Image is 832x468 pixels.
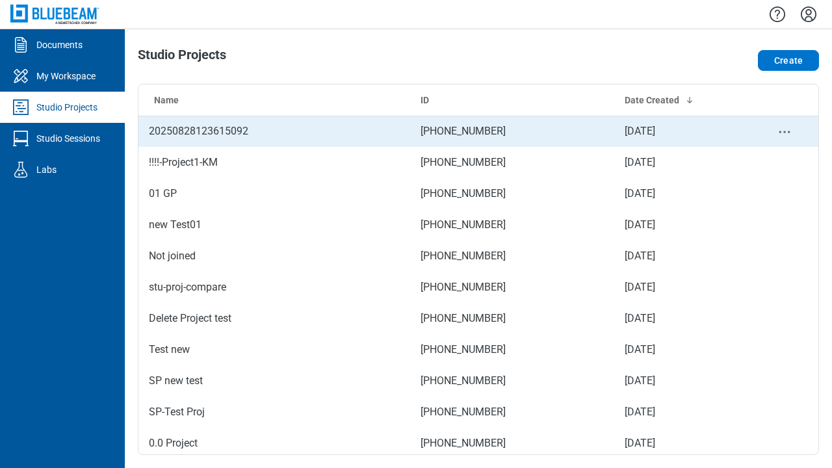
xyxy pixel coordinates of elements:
[138,272,410,303] td: stu-proj-compare
[10,128,31,149] svg: Studio Sessions
[10,159,31,180] svg: Labs
[410,147,614,178] td: [PHONE_NUMBER]
[614,116,750,147] td: [DATE]
[798,3,819,25] button: Settings
[410,334,614,365] td: [PHONE_NUMBER]
[138,396,410,428] td: SP-Test Proj
[614,272,750,303] td: [DATE]
[36,38,83,51] div: Documents
[410,396,614,428] td: [PHONE_NUMBER]
[138,303,410,334] td: Delete Project test
[614,365,750,396] td: [DATE]
[614,178,750,209] td: [DATE]
[36,132,100,145] div: Studio Sessions
[154,94,400,107] div: Name
[138,209,410,240] td: new Test01
[138,365,410,396] td: SP new test
[138,240,410,272] td: Not joined
[421,94,604,107] div: ID
[410,428,614,459] td: [PHONE_NUMBER]
[410,178,614,209] td: [PHONE_NUMBER]
[625,94,740,107] div: Date Created
[138,334,410,365] td: Test new
[36,70,96,83] div: My Workspace
[138,178,410,209] td: 01 GP
[614,303,750,334] td: [DATE]
[138,116,410,147] td: 20250828123615092
[36,163,57,176] div: Labs
[614,209,750,240] td: [DATE]
[410,209,614,240] td: [PHONE_NUMBER]
[614,240,750,272] td: [DATE]
[410,272,614,303] td: [PHONE_NUMBER]
[614,334,750,365] td: [DATE]
[138,428,410,459] td: 0.0 Project
[10,34,31,55] svg: Documents
[410,116,614,147] td: [PHONE_NUMBER]
[410,240,614,272] td: [PHONE_NUMBER]
[614,428,750,459] td: [DATE]
[777,124,792,140] button: project-actions-menu
[410,365,614,396] td: [PHONE_NUMBER]
[138,147,410,178] td: !!!!-Project1-KM
[10,97,31,118] svg: Studio Projects
[758,50,819,71] button: Create
[10,66,31,86] svg: My Workspace
[138,47,226,68] h1: Studio Projects
[614,396,750,428] td: [DATE]
[410,303,614,334] td: [PHONE_NUMBER]
[10,5,99,23] img: Bluebeam, Inc.
[36,101,97,114] div: Studio Projects
[614,147,750,178] td: [DATE]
